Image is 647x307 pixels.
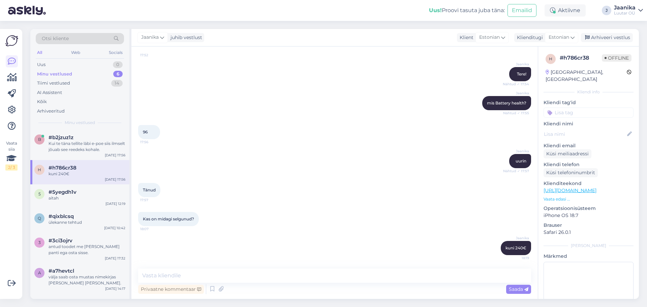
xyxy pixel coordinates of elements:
span: Saada [509,286,528,292]
span: 18:07 [140,226,165,232]
p: Vaata edasi ... [544,196,634,202]
div: AI Assistent [37,89,62,96]
div: Tiimi vestlused [37,80,70,87]
b: Uus! [429,7,442,13]
div: Kõik [37,98,47,105]
span: Nähtud ✓ 17:55 [503,111,529,116]
input: Lisa tag [544,108,634,118]
div: Jaanika [614,5,636,10]
span: Minu vestlused [65,120,95,126]
div: 0 [113,61,123,68]
div: Minu vestlused [37,71,72,78]
span: #b2jzuz1z [49,134,73,141]
div: [GEOGRAPHIC_DATA], [GEOGRAPHIC_DATA] [546,69,627,83]
p: Kliendi telefon [544,161,634,168]
img: Askly Logo [5,34,18,47]
span: Nähtud ✓ 17:54 [503,82,529,87]
div: Web [70,48,82,57]
div: Kui te täna tellite läbi e-poe siis ilmselt jõuab see reedeks kohale. [49,141,125,153]
span: #a7hevtcl [49,268,74,274]
a: [URL][DOMAIN_NAME] [544,187,596,193]
span: q [38,216,41,221]
p: Kliendi email [544,142,634,149]
div: aitah [49,195,125,201]
div: ülekanne tehtud [49,219,125,225]
div: [DATE] 17:56 [105,177,125,182]
p: Märkmed [544,253,634,260]
span: Nähtud ✓ 17:57 [503,168,529,174]
span: Estonian [479,34,500,41]
p: Operatsioonisüsteem [544,205,634,212]
div: Küsi meiliaadressi [544,149,591,158]
div: Luutar OÜ [614,10,636,16]
span: Jaanika [504,91,529,96]
span: #3ci3ojrv [49,238,72,244]
div: Proovi tasuta juba täna: [429,6,505,14]
div: [DATE] 12:19 [105,201,125,206]
span: a [38,270,41,275]
button: Emailid [507,4,536,17]
span: 3 [38,240,41,245]
div: 14 [111,80,123,87]
div: Arhiveeritud [37,108,65,115]
span: kuni 240€ [505,245,526,250]
p: Brauser [544,222,634,229]
div: [PERSON_NAME] [544,243,634,249]
div: # h786cr38 [560,54,602,62]
div: Socials [107,48,124,57]
span: 17:52 [140,53,165,58]
div: Uus [37,61,45,68]
span: h [38,167,41,172]
p: Klienditeekond [544,180,634,187]
div: juhib vestlust [168,34,202,41]
div: Küsi telefoninumbrit [544,168,598,177]
div: 6 [113,71,123,78]
span: mis Battery health? [487,100,526,105]
div: Arhiveeri vestlus [581,33,633,42]
span: Jaanika [504,149,529,154]
span: Tänud [143,187,156,192]
span: Jaanika [141,34,159,41]
a: JaanikaLuutar OÜ [614,5,643,16]
div: Aktiivne [545,4,586,17]
span: Tere! [517,71,526,76]
div: Kliendi info [544,89,634,95]
div: Vaata siia [5,140,18,171]
p: Safari 26.0.1 [544,229,634,236]
div: antud toodet me [PERSON_NAME] panti ega osta sisse. [49,244,125,256]
span: #qixblcsq [49,213,74,219]
span: #5yegdh1v [49,189,76,195]
div: 2 / 3 [5,164,18,171]
span: 5 [38,191,41,196]
span: Jaanika [504,236,529,241]
span: h [549,56,552,61]
span: 17:57 [140,197,165,203]
input: Lisa nimi [544,130,626,138]
span: 96 [143,129,148,134]
span: uurin [516,158,526,163]
p: Kliendi nimi [544,120,634,127]
p: Kliendi tag'id [544,99,634,106]
div: Privaatne kommentaar [138,285,204,294]
div: J [602,6,611,15]
span: 17:56 [140,140,165,145]
span: Otsi kliente [42,35,69,42]
div: [DATE] 10:42 [104,225,125,231]
span: Estonian [549,34,569,41]
div: kuni 240€ [49,171,125,177]
span: #h786cr38 [49,165,76,171]
div: [DATE] 17:56 [105,153,125,158]
div: [DATE] 17:32 [105,256,125,261]
div: Klient [457,34,473,41]
span: Jaanika [504,62,529,67]
span: Kas on midagi selgunud? [143,216,194,221]
span: Offline [602,54,631,62]
span: 18:19 [504,255,529,260]
div: [DATE] 14:17 [105,286,125,291]
p: iPhone OS 18.7 [544,212,634,219]
span: b [38,137,41,142]
div: välja saab osta mustas nimekirjas [PERSON_NAME] [PERSON_NAME]. [49,274,125,286]
div: All [36,48,43,57]
div: Klienditugi [514,34,543,41]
